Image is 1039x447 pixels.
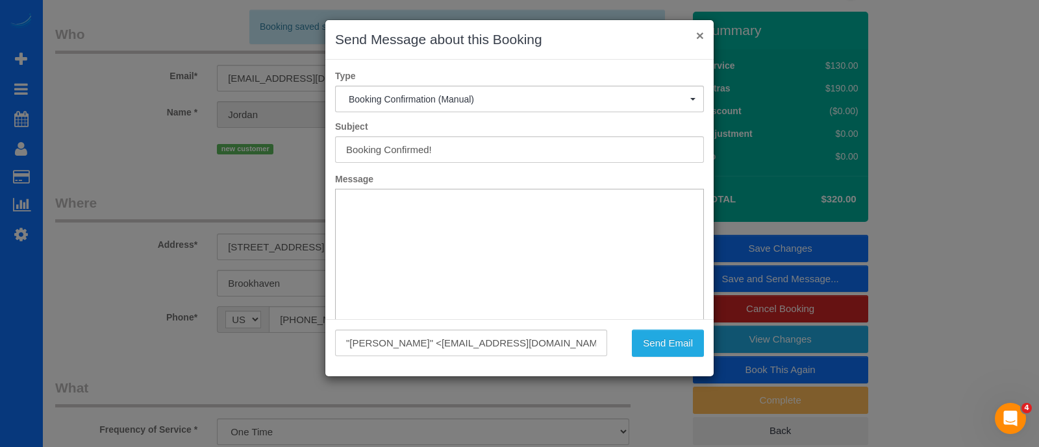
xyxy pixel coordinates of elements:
span: 4 [1021,403,1032,413]
h3: Send Message about this Booking [335,30,704,49]
label: Type [325,69,714,82]
span: Booking Confirmation (Manual) [349,94,690,104]
button: Booking Confirmation (Manual) [335,86,704,112]
iframe: Rich Text Editor, editor1 [336,189,703,392]
iframe: Intercom live chat [995,403,1026,434]
label: Message [325,173,714,186]
input: Subject [335,136,704,163]
button: Send Email [632,330,704,357]
label: Subject [325,120,714,133]
button: × [696,29,704,42]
